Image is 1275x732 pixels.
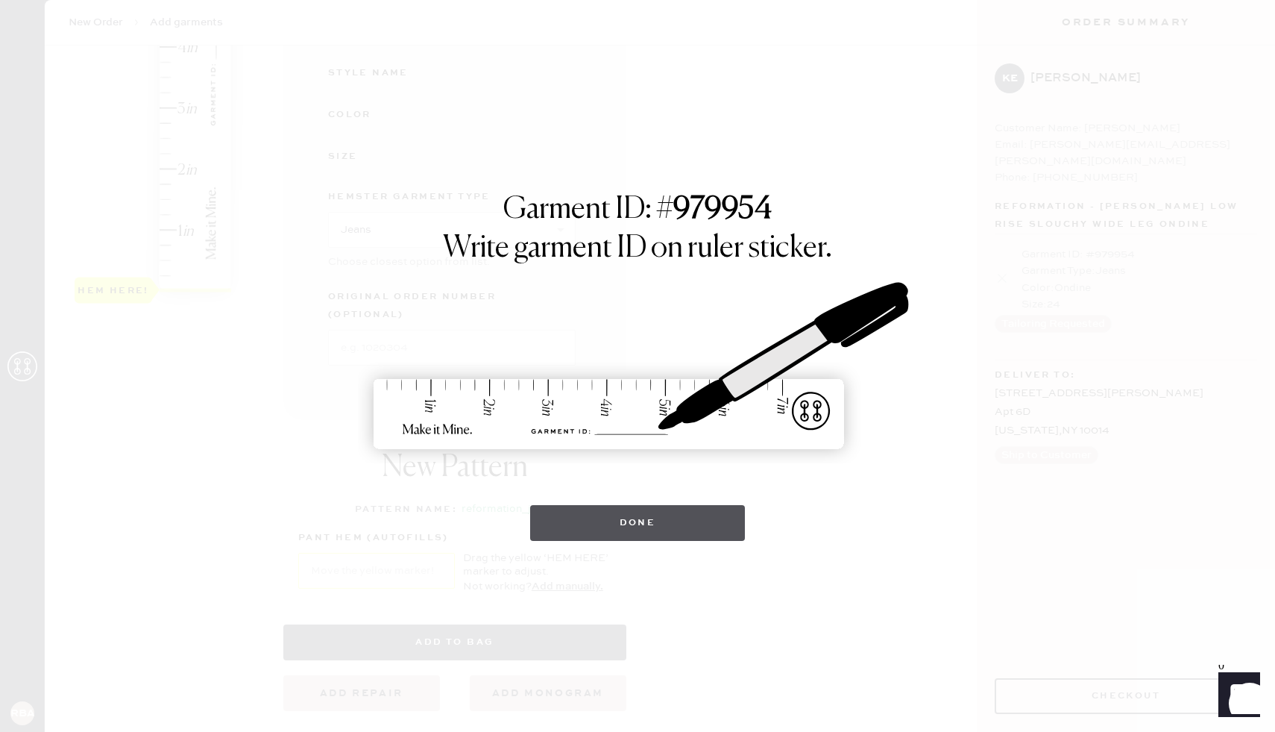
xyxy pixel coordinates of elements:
strong: 979954 [673,195,772,225]
img: ruler-sticker-sharpie.svg [358,244,917,490]
iframe: Front Chat [1204,665,1268,729]
h1: Write garment ID on ruler sticker. [443,231,832,266]
button: Done [530,505,746,541]
h1: Garment ID: # [503,192,772,231]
